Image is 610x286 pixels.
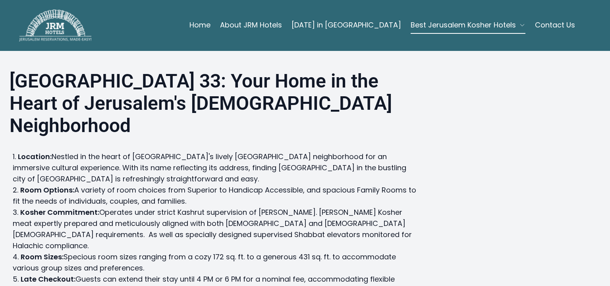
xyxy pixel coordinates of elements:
a: Home [189,17,210,33]
a: About JRM Hotels [220,17,282,33]
li: A variety of room choices from Superior to Handicap Accessible, and spacious Family Rooms to fit ... [13,185,416,207]
li: Specious room sizes ranging from a cozy 172 sq. ft. to a generous 431 sq. ft. to accommodate vari... [13,251,416,274]
a: [DATE] in [GEOGRAPHIC_DATA] [291,17,401,33]
strong: Room Sizes: [21,252,64,262]
li: Nestled in the heart of [GEOGRAPHIC_DATA]'s lively [GEOGRAPHIC_DATA] neighborhood for an immersiv... [13,151,416,185]
strong: Kosher Commitment: [20,207,99,217]
strong: Room Options: [20,185,74,195]
button: Best Jerusalem Kosher Hotels [411,17,525,33]
strong: Late Checkout: [21,274,75,284]
a: Contact Us [535,17,575,33]
strong: Location: [18,152,52,161]
strong: [GEOGRAPHIC_DATA] 33: Your Home in the Heart of Jerusalem's [DEMOGRAPHIC_DATA] Neighborhood [10,70,392,137]
span: Best Jerusalem Kosher Hotels [411,19,516,31]
li: Operates under strict Kashrut supervision of [PERSON_NAME]. [PERSON_NAME] Kosher meat expertly pr... [13,207,416,251]
img: JRM Hotels [19,10,91,41]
